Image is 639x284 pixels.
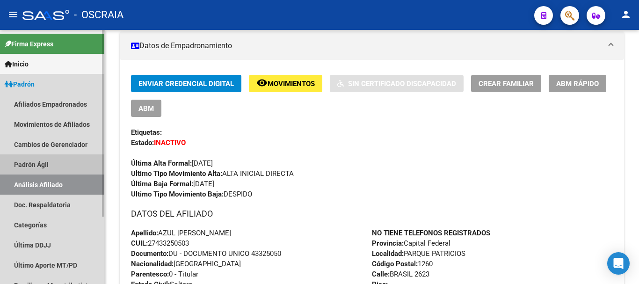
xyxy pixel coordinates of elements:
span: DESPIDO [131,190,252,198]
mat-icon: remove_red_eye [256,77,268,88]
span: Enviar Credencial Digital [138,80,234,88]
strong: CUIL: [131,239,148,248]
span: Padrón [5,79,35,89]
strong: Localidad: [372,249,404,258]
span: Inicio [5,59,29,69]
h3: DATOS DEL AFILIADO [131,207,613,220]
strong: Código Postal: [372,260,418,268]
strong: Calle: [372,270,390,278]
strong: Nacionalidad: [131,260,174,268]
button: Enviar Credencial Digital [131,75,241,92]
strong: INACTIVO [154,138,186,147]
span: [DATE] [131,159,213,167]
button: ABM Rápido [549,75,606,92]
mat-icon: person [620,9,632,20]
span: ALTA INICIAL DIRECTA [131,169,294,178]
mat-expansion-panel-header: Datos de Empadronamiento [120,32,624,60]
strong: Estado: [131,138,154,147]
button: Crear Familiar [471,75,541,92]
span: ABM Rápido [556,80,599,88]
span: Capital Federal [372,239,450,248]
strong: Provincia: [372,239,404,248]
strong: Última Alta Formal: [131,159,192,167]
button: Sin Certificado Discapacidad [330,75,464,92]
span: - OSCRAIA [74,5,123,25]
span: DU - DOCUMENTO UNICO 43325050 [131,249,281,258]
span: AZUL [PERSON_NAME] [131,229,231,237]
strong: Parentesco: [131,270,169,278]
strong: Documento: [131,249,168,258]
span: [GEOGRAPHIC_DATA] [131,260,241,268]
span: 27433250503 [131,239,189,248]
span: Movimientos [268,80,315,88]
span: PARQUE PATRICIOS [372,249,465,258]
span: BRASIL 2623 [372,270,429,278]
span: Firma Express [5,39,53,49]
strong: Etiquetas: [131,128,162,137]
strong: Ultimo Tipo Movimiento Baja: [131,190,224,198]
span: Sin Certificado Discapacidad [348,80,456,88]
span: Crear Familiar [479,80,534,88]
span: 1260 [372,260,433,268]
mat-icon: menu [7,9,19,20]
span: [DATE] [131,180,214,188]
strong: Apellido: [131,229,158,237]
strong: Ultimo Tipo Movimiento Alta: [131,169,222,178]
strong: NO TIENE TELEFONOS REGISTRADOS [372,229,490,237]
div: Open Intercom Messenger [607,252,630,275]
span: ABM [138,104,154,113]
button: ABM [131,100,161,117]
span: 0 - Titular [131,270,198,278]
button: Movimientos [249,75,322,92]
strong: Última Baja Formal: [131,180,193,188]
mat-panel-title: Datos de Empadronamiento [131,41,602,51]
